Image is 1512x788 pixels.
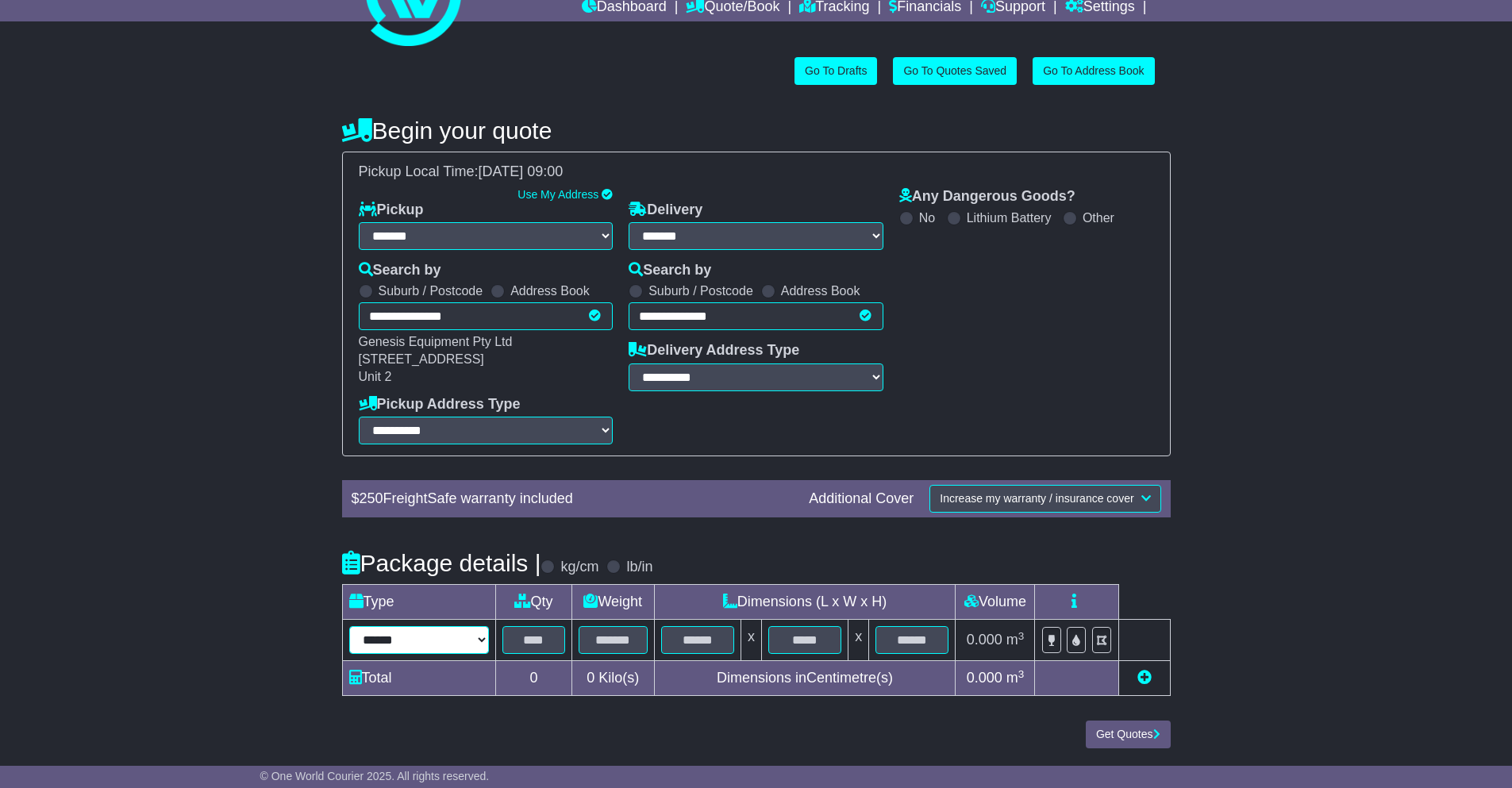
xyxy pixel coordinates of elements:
span: 250 [360,490,383,506]
button: Get Quotes [1086,721,1171,748]
label: Search by [359,262,441,279]
a: Go To Quotes Saved [893,57,1017,85]
label: Delivery Address Type [629,342,799,359]
td: Qty [495,585,571,620]
div: Pickup Local Time: [351,163,1162,181]
span: 0 [587,670,594,686]
a: Go To Address Book [1033,57,1154,85]
a: Use My Address [517,188,598,201]
span: m [1006,632,1025,648]
td: Dimensions in Centimetre(s) [654,661,956,696]
label: lb/in [626,559,652,576]
label: Lithium Battery [967,210,1052,225]
td: x [741,620,761,661]
div: Additional Cover [801,490,921,508]
td: Weight [571,585,654,620]
td: Kilo(s) [571,661,654,696]
td: 0 [495,661,571,696]
a: Add new item [1137,670,1152,686]
label: Suburb / Postcode [648,283,753,298]
label: Address Book [781,283,860,298]
label: kg/cm [560,559,598,576]
td: Dimensions (L x W x H) [654,585,956,620]
div: $ FreightSafe warranty included [344,490,802,508]
span: Unit 2 [359,370,392,383]
label: Pickup Address Type [359,396,521,413]
label: Search by [629,262,711,279]
label: Pickup [359,202,424,219]
td: Volume [956,585,1035,620]
td: Total [342,661,495,696]
span: 0.000 [967,670,1002,686]
h4: Begin your quote [342,117,1171,144]
span: m [1006,670,1025,686]
label: Any Dangerous Goods? [899,188,1075,206]
span: © One World Courier 2025. All rights reserved. [260,770,490,782]
label: Delivery [629,202,702,219]
span: [STREET_ADDRESS] [359,352,484,366]
span: 0.000 [967,632,1002,648]
td: Type [342,585,495,620]
button: Increase my warranty / insurance cover [929,485,1160,513]
sup: 3 [1018,630,1025,642]
label: Address Book [510,283,590,298]
label: Other [1083,210,1114,225]
td: x [848,620,869,661]
sup: 3 [1018,668,1025,680]
span: Genesis Equipment Pty Ltd [359,335,513,348]
span: Increase my warranty / insurance cover [940,492,1133,505]
a: Go To Drafts [794,57,877,85]
span: [DATE] 09:00 [479,163,564,179]
label: No [919,210,935,225]
h4: Package details | [342,550,541,576]
label: Suburb / Postcode [379,283,483,298]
